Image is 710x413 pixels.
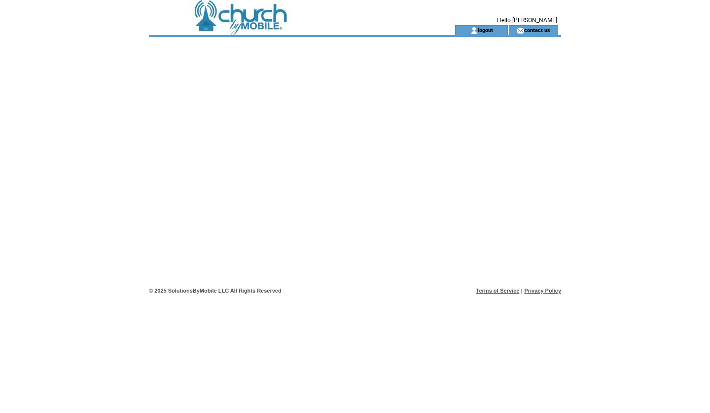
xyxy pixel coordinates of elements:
[521,288,523,294] span: |
[517,27,524,35] img: contact_us_icon.gif
[470,27,478,35] img: account_icon.gif
[497,17,557,24] span: Hello [PERSON_NAME]
[476,288,520,294] a: Terms of Service
[149,288,282,294] span: © 2025 SolutionsByMobile LLC All Rights Reserved
[478,27,493,33] a: logout
[524,288,561,294] a: Privacy Policy
[524,27,550,33] a: contact us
